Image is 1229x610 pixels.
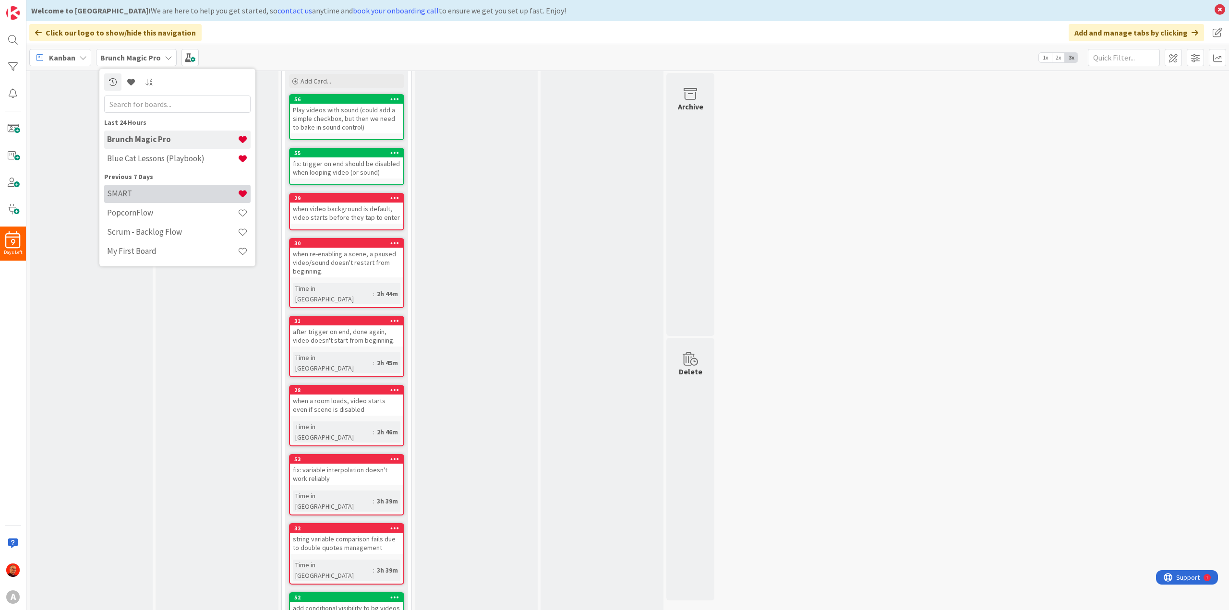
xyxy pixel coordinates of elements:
div: 28when a room loads, video starts even if scene is disabled [290,386,403,416]
div: 56 [290,95,403,104]
a: 31after trigger on end, done again, video doesn't start from beginning.Time in [GEOGRAPHIC_DATA]:... [289,316,404,377]
div: Play videos with sound (could add a simple checkbox, but then we need to bake in sound control) [290,104,403,133]
div: 56 [294,96,403,103]
div: when a room loads, video starts even if scene is disabled [290,395,403,416]
a: 32string variable comparison fails due to double quotes managementTime in [GEOGRAPHIC_DATA]:3h 39m [289,523,404,585]
div: 30when re-enabling a scene, a paused video/sound doesn't restart from beginning. [290,239,403,277]
div: 3h 39m [374,496,400,506]
div: Previous 7 Days [104,172,251,182]
input: Quick Filter... [1088,49,1160,66]
span: 9 [11,239,15,246]
b: Welcome to [GEOGRAPHIC_DATA]! [31,6,151,15]
div: when re-enabling a scene, a paused video/sound doesn't restart from beginning. [290,248,403,277]
div: 29 [294,195,403,202]
div: We are here to help you get started, so anytime and to ensure we get you set up fast. Enjoy! [31,5,1210,16]
div: 55 [294,150,403,156]
div: fix: variable interpolation doesn't work reliably [290,464,403,485]
div: 55 [290,149,403,157]
img: Visit kanbanzone.com [6,6,20,20]
div: 28 [294,387,403,394]
div: 52 [290,593,403,602]
div: 55fix: trigger on end should be disabled when looping video (or sound) [290,149,403,179]
div: 32string variable comparison fails due to double quotes management [290,524,403,554]
div: 2h 46m [374,427,400,437]
div: 29when video background is default, video starts before they tap to enter [290,194,403,224]
div: 29 [290,194,403,203]
div: after trigger on end, done again, video doesn't start from beginning. [290,325,403,347]
div: Time in [GEOGRAPHIC_DATA] [293,352,373,373]
div: 32 [294,525,403,532]
h4: Scrum - Backlog Flow [107,227,238,237]
span: Add Card... [301,77,331,85]
div: A [6,590,20,604]
div: Last 24 Hours [104,118,251,128]
span: : [373,427,374,437]
div: 53 [290,455,403,464]
div: Archive [678,101,703,112]
div: Delete [679,366,702,377]
div: 28 [290,386,403,395]
div: 30 [294,240,403,247]
div: Add and manage tabs by clicking [1069,24,1204,41]
div: 53 [294,456,403,463]
input: Search for boards... [104,96,251,113]
a: 30when re-enabling a scene, a paused video/sound doesn't restart from beginning.Time in [GEOGRAPH... [289,238,404,308]
h4: Blue Cat Lessons (Playbook) [107,154,238,163]
div: Time in [GEOGRAPHIC_DATA] [293,421,373,443]
a: 53fix: variable interpolation doesn't work reliablyTime in [GEOGRAPHIC_DATA]:3h 39m [289,454,404,515]
div: 53fix: variable interpolation doesn't work reliably [290,455,403,485]
span: Kanban [49,52,75,63]
h4: Brunch Magic Pro [107,134,238,144]
div: 3h 39m [374,565,400,575]
span: : [373,496,374,506]
h4: SMART [107,189,238,198]
div: Click our logo to show/hide this navigation [29,24,202,41]
div: 2h 45m [374,358,400,368]
div: 31 [290,317,403,325]
span: 3x [1065,53,1078,62]
img: CP [6,563,20,577]
div: Time in [GEOGRAPHIC_DATA] [293,560,373,581]
a: contact us [277,6,312,15]
h4: My First Board [107,246,238,256]
span: 1x [1039,53,1052,62]
div: 2h 44m [374,288,400,299]
div: 56Play videos with sound (could add a simple checkbox, but then we need to bake in sound control) [290,95,403,133]
a: 55fix: trigger on end should be disabled when looping video (or sound) [289,148,404,185]
div: Time in [GEOGRAPHIC_DATA] [293,283,373,304]
div: string variable comparison fails due to double quotes management [290,533,403,554]
div: Time in [GEOGRAPHIC_DATA] [293,490,373,512]
div: 30 [290,239,403,248]
a: book your onboarding call [353,6,439,15]
div: 52 [294,594,403,601]
span: : [373,288,374,299]
b: Brunch Magic Pro [100,53,161,62]
h4: PopcornFlow [107,208,238,217]
div: 31after trigger on end, done again, video doesn't start from beginning. [290,317,403,347]
span: 2x [1052,53,1065,62]
span: Support [20,1,44,13]
a: 56Play videos with sound (could add a simple checkbox, but then we need to bake in sound control) [289,94,404,140]
div: 1 [50,4,52,12]
span: : [373,565,374,575]
div: 32 [290,524,403,533]
span: : [373,358,374,368]
div: 31 [294,318,403,324]
div: when video background is default, video starts before they tap to enter [290,203,403,224]
a: 28when a room loads, video starts even if scene is disabledTime in [GEOGRAPHIC_DATA]:2h 46m [289,385,404,446]
div: fix: trigger on end should be disabled when looping video (or sound) [290,157,403,179]
a: 29when video background is default, video starts before they tap to enter [289,193,404,230]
